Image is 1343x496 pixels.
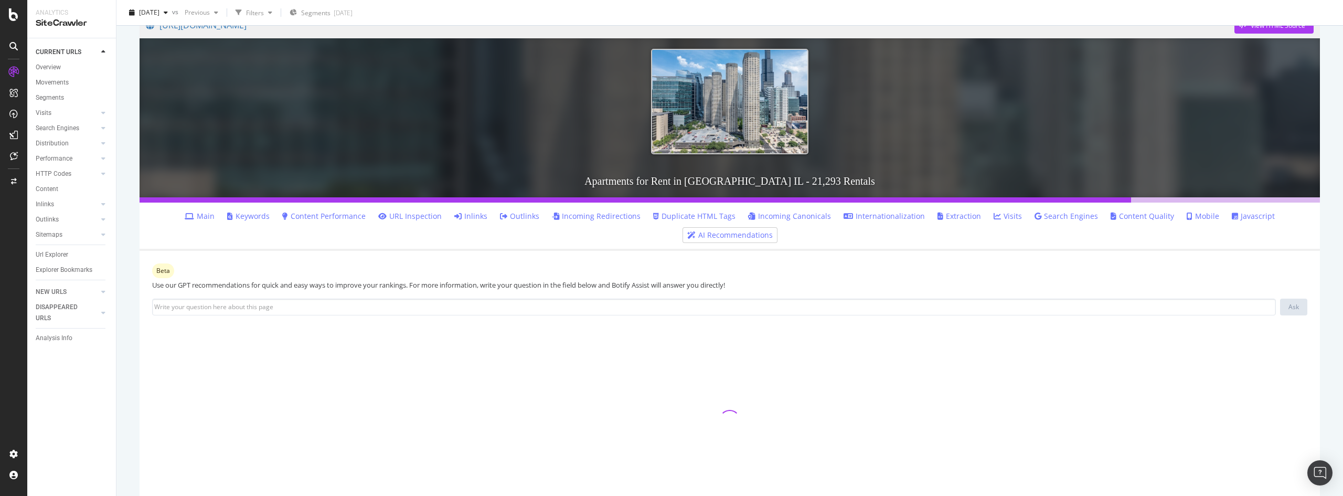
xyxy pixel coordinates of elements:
[1187,211,1219,221] a: Mobile
[36,62,109,73] a: Overview
[36,138,69,149] div: Distribution
[36,249,68,260] div: Url Explorer
[36,123,98,134] a: Search Engines
[36,108,51,119] div: Visits
[36,229,98,240] a: Sitemaps
[36,77,109,88] a: Movements
[231,4,276,21] button: Filters
[36,47,98,58] a: CURRENT URLS
[185,211,215,221] a: Main
[36,184,109,195] a: Content
[36,229,62,240] div: Sitemaps
[36,302,98,324] a: DISAPPEARED URLS
[156,268,170,274] span: Beta
[36,123,79,134] div: Search Engines
[454,211,487,221] a: Inlinks
[1232,211,1275,221] a: Javascript
[36,199,54,210] div: Inlinks
[36,17,108,29] div: SiteCrawler
[227,211,270,221] a: Keywords
[1288,302,1299,311] div: Ask
[140,165,1320,197] h3: Apartments for Rent in [GEOGRAPHIC_DATA] IL - 21,293 Rentals
[36,8,108,17] div: Analytics
[36,62,61,73] div: Overview
[36,184,58,195] div: Content
[36,302,89,324] div: DISAPPEARED URLS
[152,280,1307,290] div: Use our GPT recommendations for quick and easy ways to improve your rankings. For more informatio...
[152,299,1276,315] input: Write your question here about this page
[125,4,172,21] button: [DATE]
[36,214,59,225] div: Outlinks
[301,8,331,17] span: Segments
[246,8,264,17] div: Filters
[36,333,72,344] div: Analysis Info
[180,4,222,21] button: Previous
[36,47,81,58] div: CURRENT URLS
[378,211,442,221] a: URL Inspection
[500,211,539,221] a: Outlinks
[285,4,357,21] button: Segments[DATE]
[36,249,109,260] a: Url Explorer
[748,211,831,221] a: Incoming Canonicals
[36,168,71,180] div: HTTP Codes
[36,214,98,225] a: Outlinks
[1307,460,1333,486] div: Open Intercom Messenger
[334,8,353,17] div: [DATE]
[552,211,641,221] a: Incoming Redirections
[687,230,773,240] a: AI Recommendations
[651,49,808,154] img: Apartments for Rent in Chicago IL - 21,293 Rentals
[36,77,69,88] div: Movements
[36,287,67,298] div: NEW URLS
[937,211,981,221] a: Extraction
[180,8,210,17] span: Previous
[36,333,109,344] a: Analysis Info
[653,211,736,221] a: Duplicate HTML Tags
[36,265,92,276] div: Explorer Bookmarks
[172,7,180,16] span: vs
[1280,299,1307,315] button: Ask
[36,92,109,103] a: Segments
[36,92,64,103] div: Segments
[36,168,98,180] a: HTTP Codes
[36,108,98,119] a: Visits
[36,153,98,164] a: Performance
[139,8,159,17] span: 2025 Sep. 5th
[36,265,109,276] a: Explorer Bookmarks
[994,211,1022,221] a: Visits
[36,199,98,210] a: Inlinks
[844,211,925,221] a: Internationalization
[36,287,98,298] a: NEW URLS
[282,211,366,221] a: Content Performance
[152,263,174,278] div: warning label
[1035,211,1098,221] a: Search Engines
[36,153,72,164] div: Performance
[1111,211,1174,221] a: Content Quality
[36,138,98,149] a: Distribution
